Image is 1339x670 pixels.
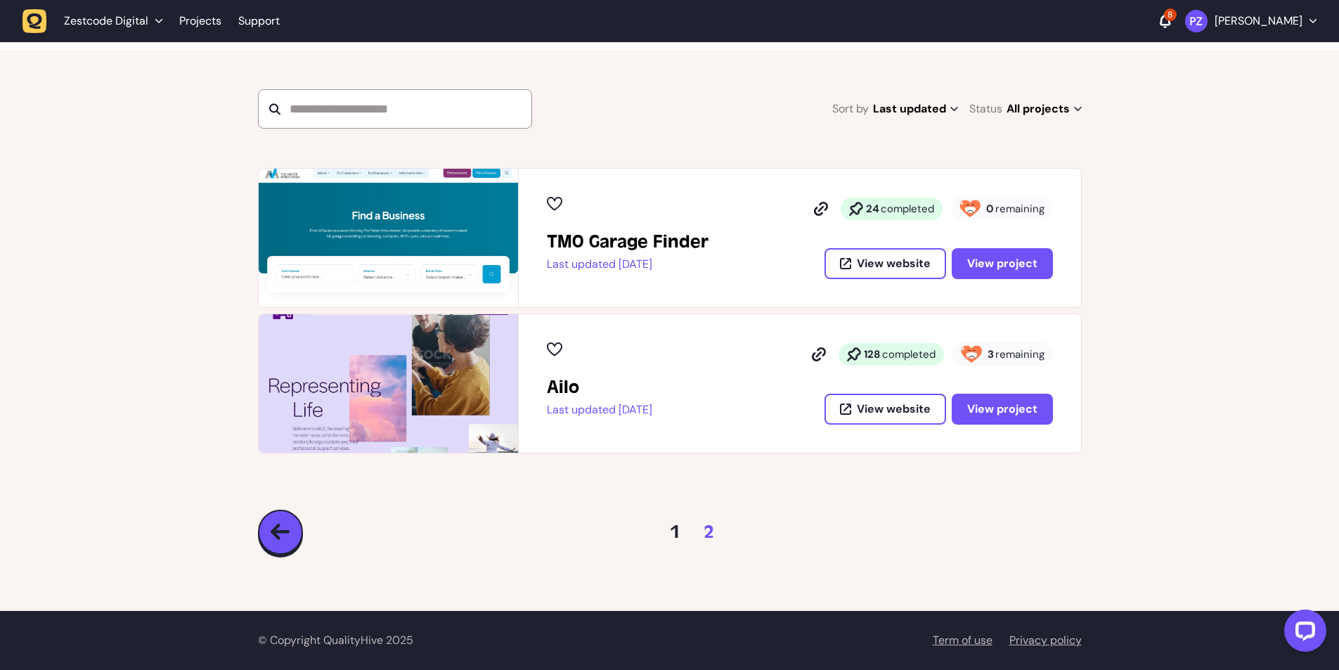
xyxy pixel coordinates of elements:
[238,14,280,28] a: Support
[258,633,413,648] span: © Copyright QualityHive 2025
[1215,14,1302,28] p: [PERSON_NAME]
[547,231,709,253] h2: TMO Garage Finder
[933,633,992,648] a: Term of use
[986,202,994,216] strong: 0
[864,347,881,361] strong: 128
[866,202,879,216] strong: 24
[824,248,946,279] button: View website
[967,258,1037,269] span: View project
[547,376,652,399] h2: Ailo
[670,521,681,543] a: 1
[832,99,869,119] span: Sort by
[873,99,958,119] span: Last updated
[1009,633,1082,648] a: Privacy policy
[967,404,1037,415] span: View project
[259,169,518,307] img: TMO Garage Finder
[882,347,936,361] span: completed
[995,202,1044,216] span: remaining
[547,257,709,271] p: Last updated [DATE]
[547,403,652,417] p: Last updated [DATE]
[969,99,1002,119] span: Status
[952,394,1053,425] button: View project
[857,404,931,415] span: View website
[995,347,1044,361] span: remaining
[952,248,1053,279] button: View project
[179,8,221,34] a: Projects
[988,347,994,361] strong: 3
[1164,8,1177,21] div: 8
[704,521,715,543] a: 2
[881,202,934,216] span: completed
[1185,10,1208,32] img: Paris Zisis
[22,8,171,34] button: Zestcode Digital
[1185,10,1317,32] button: [PERSON_NAME]
[259,314,518,453] img: Ailo
[857,258,931,269] span: View website
[64,14,148,28] span: Zestcode Digital
[1273,604,1332,663] iframe: LiveChat chat widget
[1007,99,1082,119] span: All projects
[824,394,946,425] button: View website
